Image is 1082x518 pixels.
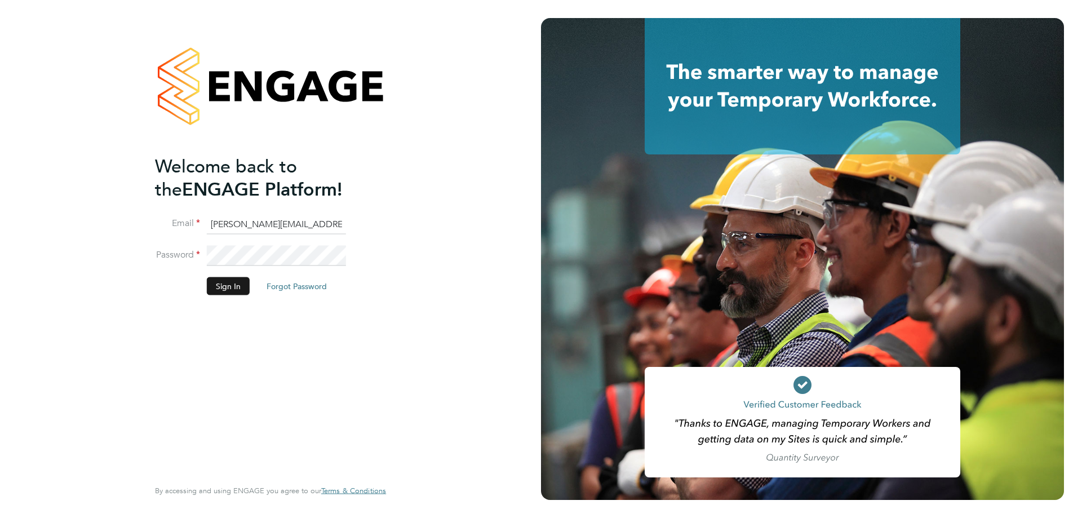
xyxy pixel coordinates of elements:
button: Forgot Password [258,277,336,295]
h2: ENGAGE Platform! [155,154,375,201]
label: Email [155,218,200,229]
a: Terms & Conditions [321,486,386,495]
button: Sign In [207,277,250,295]
label: Password [155,249,200,261]
span: Welcome back to the [155,155,297,200]
span: By accessing and using ENGAGE you agree to our [155,486,386,495]
input: Enter your work email... [207,214,346,234]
